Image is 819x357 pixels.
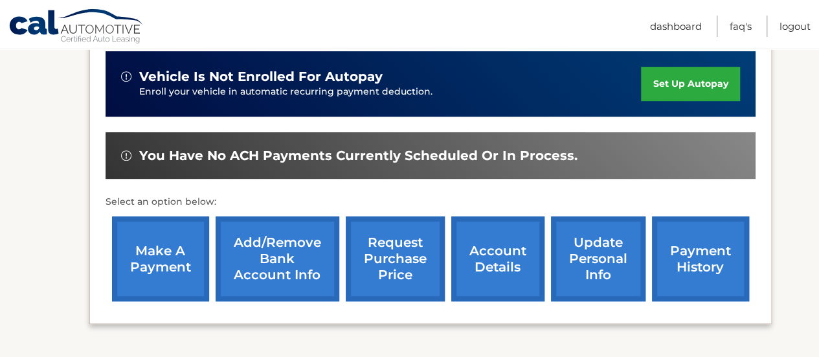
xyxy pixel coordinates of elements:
p: Select an option below: [106,194,756,210]
a: update personal info [551,216,645,301]
a: Cal Automotive [8,8,144,46]
span: You have no ACH payments currently scheduled or in process. [139,148,578,164]
a: set up autopay [641,67,739,101]
img: alert-white.svg [121,71,131,82]
a: request purchase price [346,216,445,301]
a: Dashboard [650,16,702,37]
a: Add/Remove bank account info [216,216,339,301]
a: FAQ's [730,16,752,37]
a: Logout [780,16,811,37]
a: make a payment [112,216,209,301]
span: vehicle is not enrolled for autopay [139,69,383,85]
p: Enroll your vehicle in automatic recurring payment deduction. [139,85,642,99]
a: account details [451,216,544,301]
img: alert-white.svg [121,150,131,161]
a: payment history [652,216,749,301]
